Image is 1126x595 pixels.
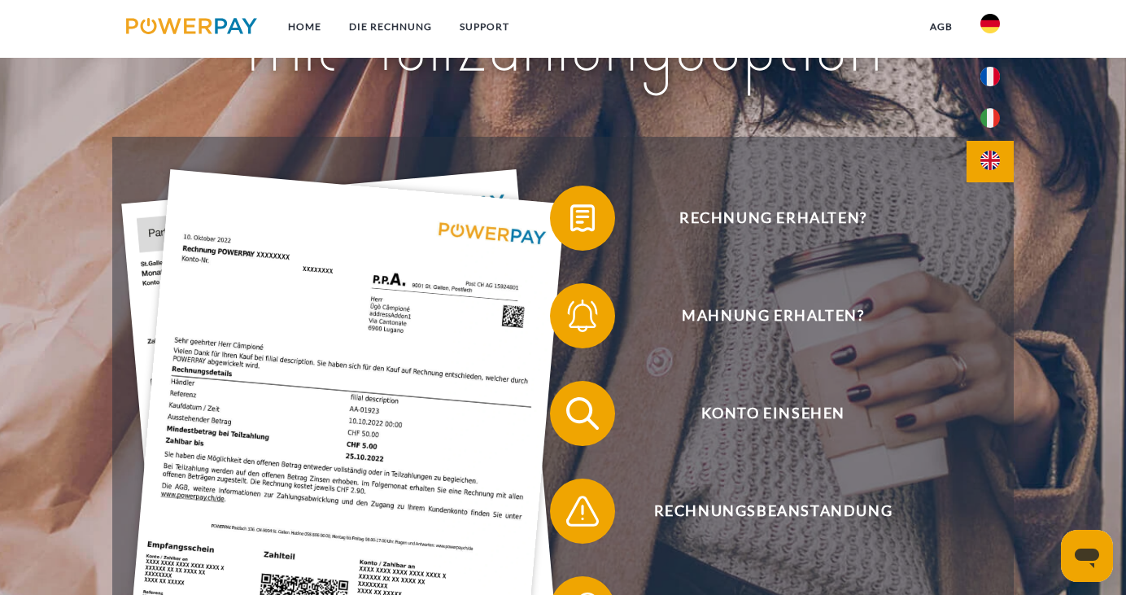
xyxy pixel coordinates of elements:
[446,12,523,42] a: SUPPORT
[550,479,973,544] button: Rechnungsbeanstandung
[574,283,972,348] span: Mahnung erhalten?
[980,14,1000,33] img: de
[335,12,446,42] a: DIE RECHNUNG
[550,186,973,251] button: Rechnung erhalten?
[562,393,603,434] img: qb_search.svg
[550,283,973,348] button: Mahnung erhalten?
[574,381,972,446] span: Konto einsehen
[980,151,1000,170] img: en
[550,381,973,446] button: Konto einsehen
[980,67,1000,86] img: fr
[916,12,967,42] a: agb
[980,108,1000,128] img: it
[1061,530,1113,582] iframe: Schaltfläche zum Öffnen des Messaging-Fensters; Konversation läuft
[562,198,603,238] img: qb_bill.svg
[562,295,603,336] img: qb_bell.svg
[574,186,972,251] span: Rechnung erhalten?
[126,18,257,34] img: logo-powerpay.svg
[574,479,972,544] span: Rechnungsbeanstandung
[274,12,335,42] a: Home
[562,491,603,532] img: qb_warning.svg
